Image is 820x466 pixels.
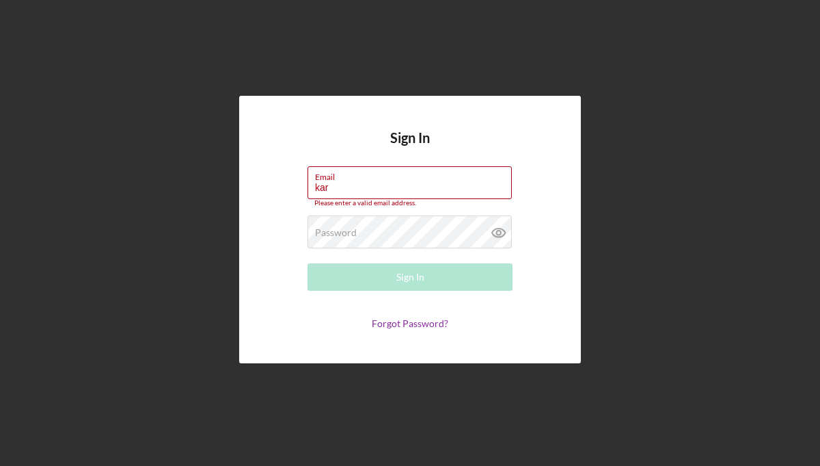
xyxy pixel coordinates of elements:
h4: Sign In [390,130,430,166]
button: Sign In [307,263,512,291]
label: Email [315,167,512,182]
div: Please enter a valid email address. [307,199,512,207]
label: Password [315,227,357,238]
a: Forgot Password? [372,318,448,329]
div: Sign In [396,263,424,291]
